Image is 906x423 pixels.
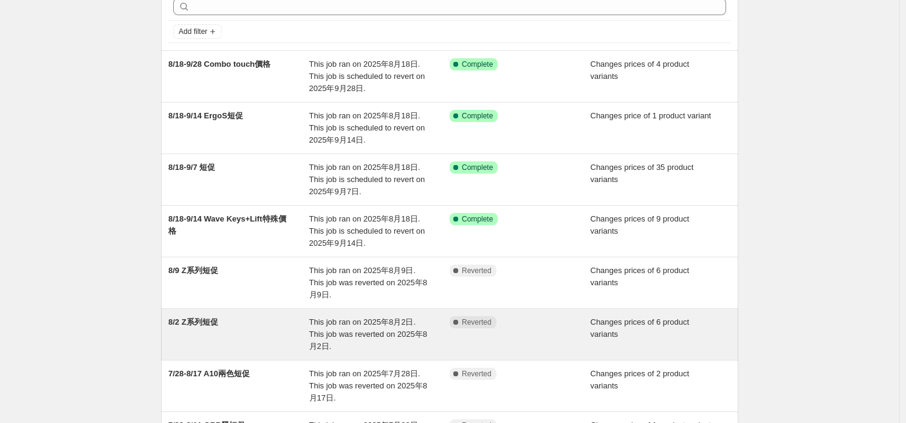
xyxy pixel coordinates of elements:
[462,163,493,172] span: Complete
[591,111,712,120] span: Changes price of 1 product variant
[168,163,215,172] span: 8/18-9/7 短促
[309,163,425,196] span: This job ran on 2025年8月18日. This job is scheduled to revert on 2025年9月7日.
[168,266,218,275] span: 8/9 Z系列短促
[309,59,425,93] span: This job ran on 2025年8月18日. This job is scheduled to revert on 2025年9月28日.
[168,214,286,235] span: 8/18-9/14 Wave Keys+Lift特殊價格
[309,214,425,248] span: This job ran on 2025年8月18日. This job is scheduled to revert on 2025年9月14日.
[168,111,243,120] span: 8/18-9/14 ErgoS短促
[591,369,690,390] span: Changes prices of 2 product variants
[591,317,690,339] span: Changes prices of 6 product variants
[591,163,694,184] span: Changes prices of 35 product variants
[309,111,425,144] span: This job ran on 2025年8月18日. This job is scheduled to revert on 2025年9月14日.
[591,214,690,235] span: Changes prices of 9 product variants
[309,317,427,351] span: This job ran on 2025年8月2日. This job was reverted on 2025年8月2日.
[591,266,690,287] span: Changes prices of 6 product variants
[309,369,427,402] span: This job ran on 2025年7月28日. This job was reverted on 2025年8月17日.
[462,59,493,69] span: Complete
[168,369,250,378] span: 7/28-8/17 A10兩色短促
[462,369,492,379] span: Reverted
[173,24,222,39] button: Add filter
[179,27,207,36] span: Add filter
[462,214,493,224] span: Complete
[168,59,270,69] span: 8/18-9/28 Combo touch價格
[309,266,427,299] span: This job ran on 2025年8月9日. This job was reverted on 2025年8月9日.
[591,59,690,81] span: Changes prices of 4 product variants
[462,111,493,121] span: Complete
[462,317,492,327] span: Reverted
[168,317,218,327] span: 8/2 Z系列短促
[462,266,492,276] span: Reverted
